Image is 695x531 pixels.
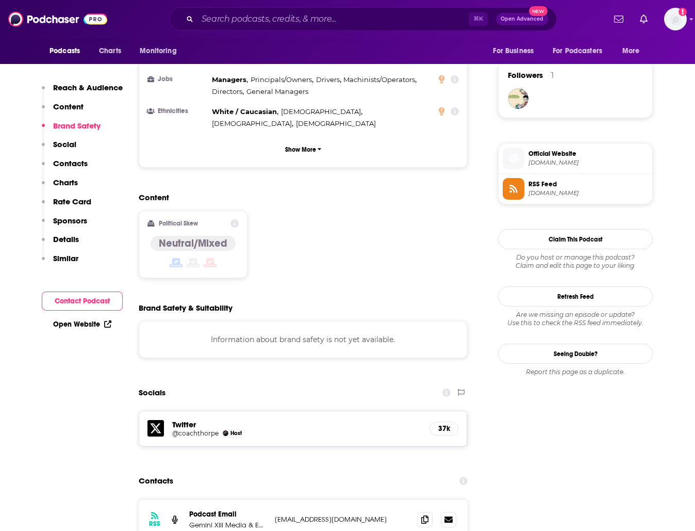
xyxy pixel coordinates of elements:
h2: Socials [139,383,166,403]
span: Official Website [528,149,648,158]
a: Open Website [53,320,111,329]
button: open menu [486,41,547,61]
span: Do you host or manage this podcast? [498,253,653,262]
p: Show More [285,146,316,153]
a: Official Website[DOMAIN_NAME] [503,148,648,169]
a: RSS Feed[DOMAIN_NAME] [503,178,648,200]
span: Managers [212,75,246,84]
span: , [212,118,293,130]
span: , [281,106,362,118]
span: Directors [212,87,242,95]
svg: Add a profile image [679,8,687,16]
button: Sponsors [42,216,87,235]
span: Podcasts [49,44,80,58]
p: Social [53,139,76,149]
p: Charts [53,178,78,187]
button: open menu [615,41,653,61]
div: Search podcasts, credits, & more... [169,7,557,31]
span: General Managers [246,87,308,95]
span: ⌘ K [469,12,488,26]
img: User Profile [664,8,687,30]
button: Reach & Audience [42,83,123,102]
p: Similar [53,253,78,263]
h3: Jobs [147,76,208,83]
h5: 37k [438,424,450,433]
button: Claim This Podcast [498,229,653,249]
p: Gemini XIII Media & Emerald Audio Network [189,521,267,529]
span: New [529,6,548,16]
h2: Political Skew [159,220,198,227]
button: Social [42,139,76,158]
h2: Contacts [139,471,173,491]
h3: Ethnicities [147,108,208,115]
span: [DEMOGRAPHIC_DATA] [281,107,361,116]
input: Search podcasts, credits, & more... [197,11,469,27]
span: , [212,74,248,86]
a: Show notifications dropdown [610,10,627,28]
p: [EMAIL_ADDRESS][DOMAIN_NAME] [275,515,409,524]
p: Reach & Audience [53,83,123,92]
span: For Podcasters [553,44,602,58]
span: Principals/Owners [251,75,312,84]
div: 1 [551,71,554,80]
button: Brand Safety [42,121,101,140]
span: RSS Feed [528,180,648,189]
span: Charts [99,44,121,58]
span: Open Advanced [501,17,543,22]
span: feeds.megaphone.fm [528,189,648,197]
a: Charts [92,41,127,61]
button: open menu [42,41,93,61]
span: More [622,44,640,58]
span: truehoop.com [528,159,648,167]
img: David Thorpe [223,430,228,436]
p: Sponsors [53,216,87,226]
div: Are we missing an episode or update? Use this to check the RSS feed immediately. [498,311,653,327]
span: Host [230,430,242,437]
a: Show notifications dropdown [636,10,652,28]
span: [DEMOGRAPHIC_DATA] [212,119,292,127]
img: castoffcrown [508,88,528,109]
a: Seeing Double? [498,344,653,364]
p: Brand Safety [53,121,101,131]
p: Details [53,234,79,244]
button: open menu [546,41,617,61]
span: White / Caucasian [212,107,277,116]
p: Rate Card [53,197,91,206]
button: Charts [42,178,78,197]
button: Show profile menu [664,8,687,30]
div: Claim and edit this page to your liking. [498,253,653,270]
button: Show More [147,140,459,159]
h2: Brand Safety & Suitability [139,303,233,313]
span: , [212,106,278,118]
span: , [251,74,313,86]
span: For Business [493,44,534,58]
button: Similar [42,253,78,272]
button: Contact Podcast [42,292,123,311]
p: Contacts [53,158,88,168]
button: Details [42,234,79,253]
button: Content [42,102,84,121]
span: Logged in as traviswinkler [664,8,687,30]
span: Drivers [316,75,340,84]
button: Rate Card [42,197,91,216]
span: Followers [508,70,543,80]
div: Report this page as a duplicate. [498,368,653,376]
h3: RSS [149,520,160,528]
h5: Twitter [172,420,421,429]
button: Open AdvancedNew [496,13,548,25]
a: @coachthorpe [172,429,219,437]
div: Information about brand safety is not yet available. [139,321,468,358]
span: , [212,86,244,98]
span: , [343,74,417,86]
span: Machinists/Operators [343,75,415,84]
h4: Neutral/Mixed [159,237,227,250]
span: , [316,74,341,86]
span: Monitoring [140,44,176,58]
button: Contacts [42,158,88,178]
img: Podchaser - Follow, Share and Rate Podcasts [8,9,107,29]
button: Refresh Feed [498,286,653,307]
